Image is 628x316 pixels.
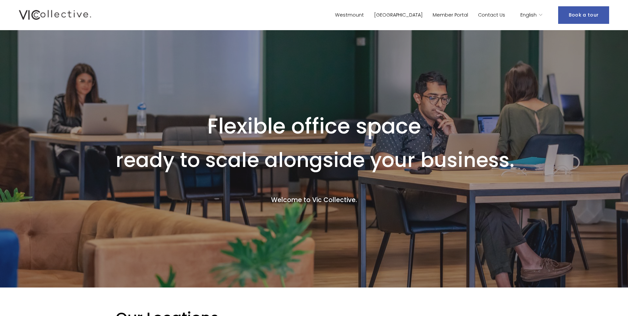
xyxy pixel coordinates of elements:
[19,9,91,21] img: Vic Collective
[520,10,543,20] div: language picker
[558,6,609,24] a: Book a tour
[116,150,514,170] h1: ready to scale alongside your business.
[478,10,505,20] a: Contact Us
[335,10,364,20] a: Westmount
[116,196,513,205] h4: Welcome to Vic Collective.
[520,11,537,20] span: English
[116,113,513,139] h1: Flexible office space
[433,10,468,20] a: Member Portal
[374,10,423,20] a: [GEOGRAPHIC_DATA]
